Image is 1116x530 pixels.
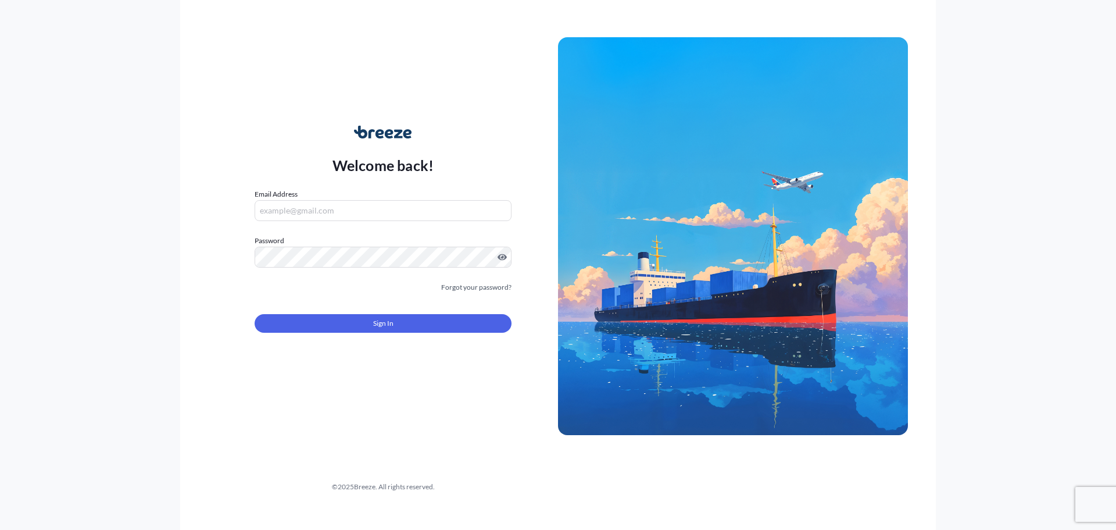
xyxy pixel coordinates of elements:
label: Password [255,235,512,247]
input: example@gmail.com [255,200,512,221]
p: Welcome back! [332,156,434,175]
label: Email Address [255,188,298,200]
button: Sign In [255,314,512,333]
img: Ship illustration [558,37,908,435]
div: © 2025 Breeze. All rights reserved. [208,481,558,493]
a: Forgot your password? [441,282,512,293]
button: Show password [498,252,507,262]
span: Sign In [373,318,394,329]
